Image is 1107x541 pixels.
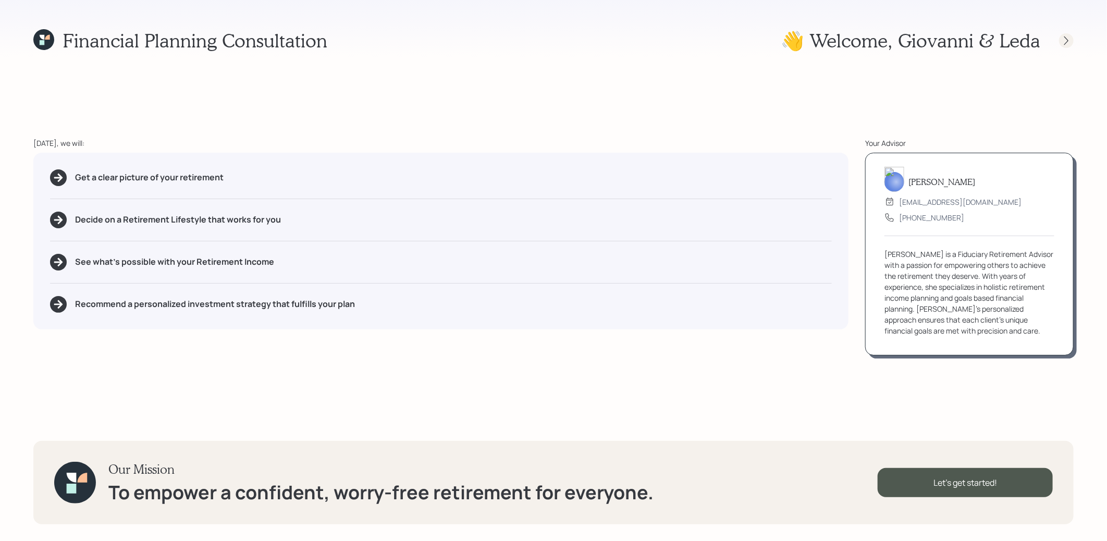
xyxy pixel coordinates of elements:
[884,167,904,192] img: treva-nostdahl-headshot.png
[108,462,654,477] h3: Our Mission
[75,215,281,225] h5: Decide on a Retirement Lifestyle that works for you
[108,481,654,503] h1: To empower a confident, worry-free retirement for everyone.
[908,177,975,187] h5: [PERSON_NAME]
[63,29,327,52] h1: Financial Planning Consultation
[899,196,1022,207] div: [EMAIL_ADDRESS][DOMAIN_NAME]
[75,299,355,309] h5: Recommend a personalized investment strategy that fulfills your plan
[899,212,964,223] div: [PHONE_NUMBER]
[33,138,848,149] div: [DATE], we will:
[781,29,1040,52] h1: 👋 Welcome , Giovanni & Leda
[884,249,1054,336] div: [PERSON_NAME] is a Fiduciary Retirement Advisor with a passion for empowering others to achieve t...
[75,173,224,182] h5: Get a clear picture of your retirement
[865,138,1074,149] div: Your Advisor
[75,257,274,267] h5: See what's possible with your Retirement Income
[878,468,1053,497] div: Let's get started!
